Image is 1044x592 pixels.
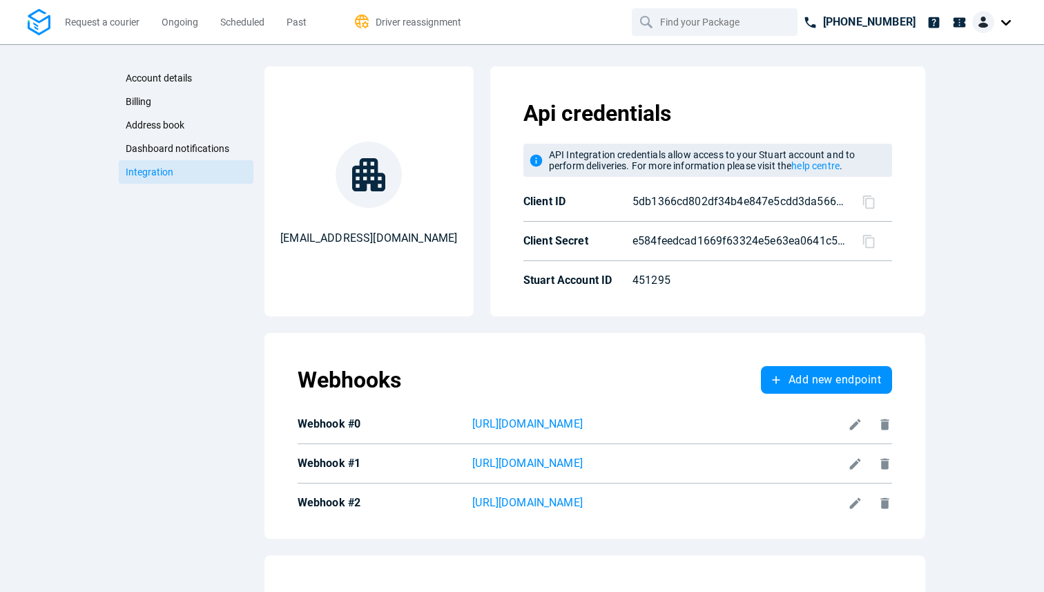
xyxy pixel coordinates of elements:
[632,272,830,289] p: 451295
[472,455,842,472] a: [URL][DOMAIN_NAME]
[797,8,921,36] a: [PHONE_NUMBER]
[119,137,253,160] a: Dashboard notifications
[298,496,467,510] p: Webhook #2
[119,90,253,113] a: Billing
[280,230,457,247] p: [EMAIL_ADDRESS][DOMAIN_NAME]
[523,274,627,287] p: Stuart Account ID
[126,120,184,131] span: Address book
[549,149,855,171] span: API Integration credentials allow access to your Stuart account and to perform deliveries. For mo...
[972,11,994,33] img: Client
[472,495,842,511] a: [URL][DOMAIN_NAME]
[376,17,461,28] span: Driver reassignment
[523,234,627,248] p: Client Secret
[65,17,139,28] span: Request a courier
[298,417,467,431] p: Webhook #0
[761,366,892,394] button: Add new endpoint
[119,113,253,137] a: Address book
[220,17,264,28] span: Scheduled
[791,160,840,171] a: help centre
[126,96,151,107] span: Billing
[28,9,50,36] img: Logo
[660,9,772,35] input: Find your Package
[126,143,229,154] span: Dashboard notifications
[789,374,881,385] span: Add new endpoint
[298,457,467,470] p: Webhook #1
[119,160,253,184] a: Integration
[632,193,845,210] p: 5db1366cd802df34b4e847e5cdd3da5666926e56ec3ca729b1c209647b8229fe
[126,166,173,178] span: Integration
[119,66,253,90] a: Account details
[298,366,401,394] p: Webhooks
[823,14,916,30] p: [PHONE_NUMBER]
[472,416,842,432] a: [URL][DOMAIN_NAME]
[523,99,892,127] p: Api credentials
[632,233,845,249] p: e584feedcad1669f63324e5e63ea0641c597147741fe4d3d84e682da80504a8a
[126,73,192,84] span: Account details
[523,195,627,209] p: Client ID
[162,17,198,28] span: Ongoing
[287,17,307,28] span: Past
